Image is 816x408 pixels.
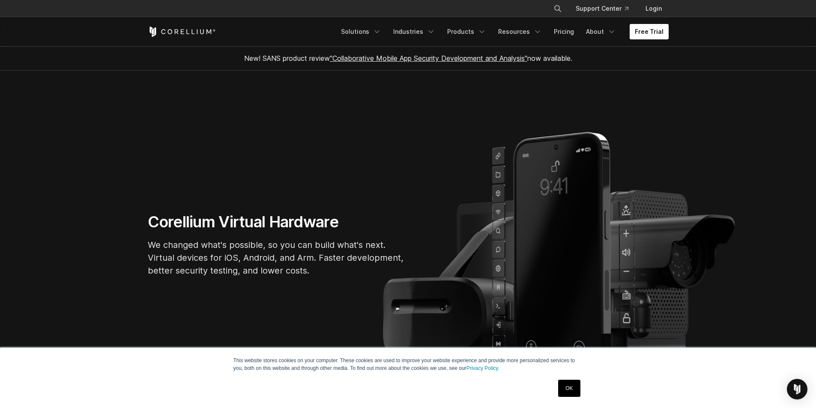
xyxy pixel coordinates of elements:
a: About [581,24,621,39]
a: Pricing [549,24,579,39]
span: New! SANS product review now available. [244,54,572,63]
button: Search [550,1,565,16]
p: We changed what's possible, so you can build what's next. Virtual devices for iOS, Android, and A... [148,238,405,277]
a: Industries [388,24,440,39]
p: This website stores cookies on your computer. These cookies are used to improve your website expe... [233,357,583,372]
a: Free Trial [630,24,669,39]
div: Open Intercom Messenger [787,379,807,399]
h1: Corellium Virtual Hardware [148,212,405,232]
a: Login [639,1,669,16]
a: "Collaborative Mobile App Security Development and Analysis" [330,54,527,63]
a: Support Center [569,1,635,16]
a: Solutions [336,24,386,39]
a: Resources [493,24,547,39]
a: Privacy Policy. [466,365,499,371]
a: Corellium Home [148,27,216,37]
div: Navigation Menu [543,1,669,16]
div: Navigation Menu [336,24,669,39]
a: Products [442,24,491,39]
a: OK [558,380,580,397]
